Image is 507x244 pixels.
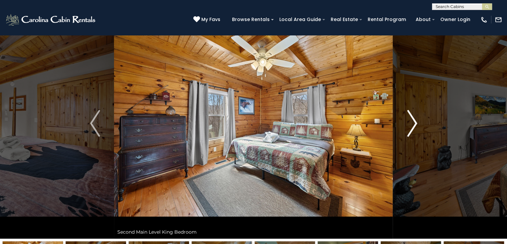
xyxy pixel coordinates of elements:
a: Owner Login [437,14,474,25]
a: Local Area Guide [276,14,324,25]
a: About [412,14,434,25]
a: Rental Program [364,14,409,25]
span: My Favs [201,16,220,23]
img: mail-regular-white.png [495,16,502,23]
button: Previous [76,8,114,239]
a: Real Estate [327,14,361,25]
img: arrow [90,110,100,137]
a: Browse Rentals [229,14,273,25]
img: phone-regular-white.png [480,16,488,23]
button: Next [393,8,431,239]
img: White-1-2.png [5,13,97,26]
a: My Favs [193,16,222,23]
div: Second Main Level King Bedroom [114,225,393,239]
img: arrow [407,110,417,137]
